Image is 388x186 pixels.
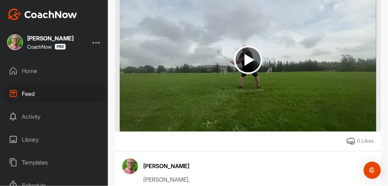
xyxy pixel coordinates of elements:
[7,34,23,50] img: square_6ab801a82ed2aee2fbfac5bb68403784.jpg
[122,158,138,174] img: avatar
[357,137,374,145] div: 0 Likes
[4,85,105,103] div: Feed
[4,153,105,171] div: Templates
[7,9,77,20] img: CoachNow
[4,62,105,80] div: Home
[4,108,105,126] div: Activity
[27,44,66,50] div: CoachNow
[55,44,66,50] img: CoachNow Pro
[143,162,374,170] div: [PERSON_NAME]
[364,162,381,179] div: Open Intercom Messenger
[234,46,262,74] img: play
[27,35,74,41] div: [PERSON_NAME]
[4,131,105,148] div: Library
